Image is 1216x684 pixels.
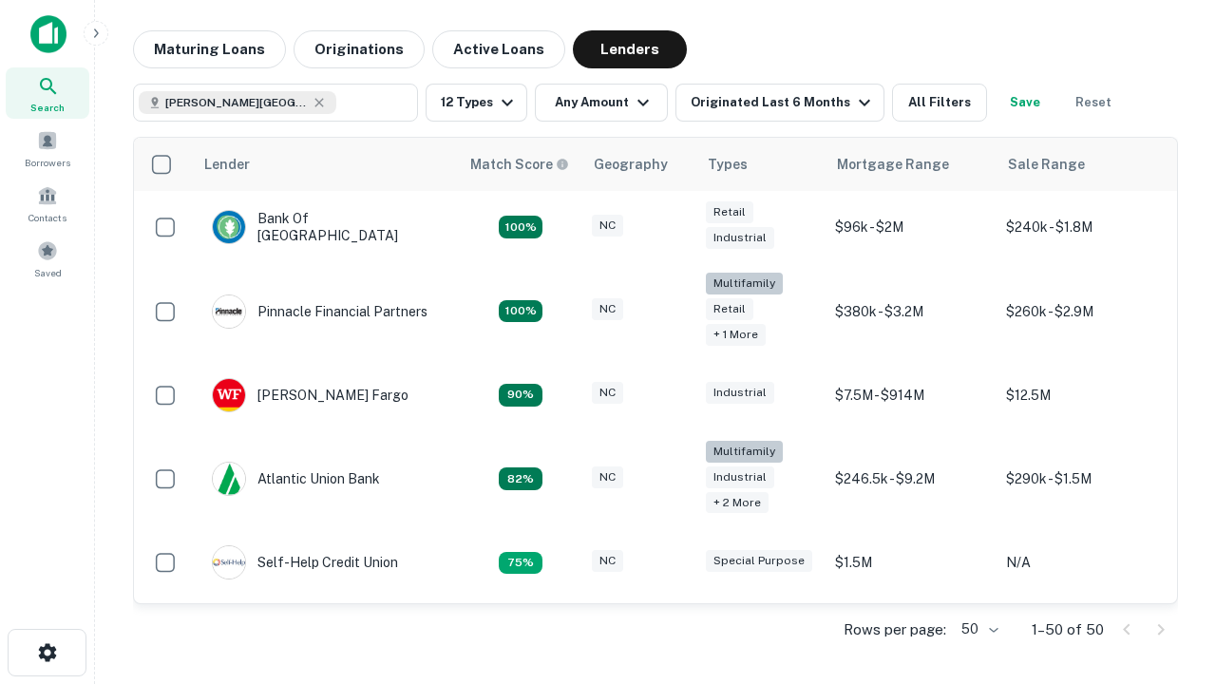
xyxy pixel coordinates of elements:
[706,382,774,404] div: Industrial
[826,263,997,359] td: $380k - $3.2M
[691,91,876,114] div: Originated Last 6 Months
[499,384,542,407] div: Matching Properties: 12, hasApolloMatch: undefined
[212,378,408,412] div: [PERSON_NAME] Fargo
[706,492,769,514] div: + 2 more
[470,154,565,175] h6: Match Score
[892,84,987,122] button: All Filters
[1032,618,1104,641] p: 1–50 of 50
[592,550,623,572] div: NC
[25,155,70,170] span: Borrowers
[499,300,542,323] div: Matching Properties: 24, hasApolloMatch: undefined
[997,526,1168,598] td: N/A
[28,210,66,225] span: Contacts
[594,153,668,176] div: Geography
[706,550,812,572] div: Special Purpose
[204,153,250,176] div: Lender
[6,233,89,284] a: Saved
[30,15,66,53] img: capitalize-icon.png
[826,191,997,263] td: $96k - $2M
[826,431,997,527] td: $246.5k - $9.2M
[592,466,623,488] div: NC
[582,138,696,191] th: Geography
[1008,153,1085,176] div: Sale Range
[459,138,582,191] th: Capitalize uses an advanced AI algorithm to match your search with the best lender. The match sco...
[826,526,997,598] td: $1.5M
[213,295,245,328] img: picture
[212,462,380,496] div: Atlantic Union Bank
[212,210,440,244] div: Bank Of [GEOGRAPHIC_DATA]
[592,382,623,404] div: NC
[706,441,783,463] div: Multifamily
[213,211,245,243] img: picture
[6,178,89,229] a: Contacts
[675,84,884,122] button: Originated Last 6 Months
[30,100,65,115] span: Search
[1063,84,1124,122] button: Reset
[6,123,89,174] a: Borrowers
[997,191,1168,263] td: $240k - $1.8M
[997,263,1168,359] td: $260k - $2.9M
[954,616,1001,643] div: 50
[213,546,245,579] img: picture
[826,138,997,191] th: Mortgage Range
[826,359,997,431] td: $7.5M - $914M
[432,30,565,68] button: Active Loans
[708,153,748,176] div: Types
[165,94,308,111] span: [PERSON_NAME][GEOGRAPHIC_DATA], [GEOGRAPHIC_DATA]
[294,30,425,68] button: Originations
[535,84,668,122] button: Any Amount
[193,138,459,191] th: Lender
[706,324,766,346] div: + 1 more
[426,84,527,122] button: 12 Types
[592,298,623,320] div: NC
[706,201,753,223] div: Retail
[997,138,1168,191] th: Sale Range
[212,545,398,579] div: Self-help Credit Union
[573,30,687,68] button: Lenders
[470,154,569,175] div: Capitalize uses an advanced AI algorithm to match your search with the best lender. The match sco...
[837,153,949,176] div: Mortgage Range
[997,359,1168,431] td: $12.5M
[212,294,427,329] div: Pinnacle Financial Partners
[592,215,623,237] div: NC
[706,298,753,320] div: Retail
[997,431,1168,527] td: $290k - $1.5M
[1121,471,1216,562] iframe: Chat Widget
[499,552,542,575] div: Matching Properties: 10, hasApolloMatch: undefined
[6,67,89,119] a: Search
[34,265,62,280] span: Saved
[706,227,774,249] div: Industrial
[213,463,245,495] img: picture
[995,84,1055,122] button: Save your search to get updates of matches that match your search criteria.
[213,379,245,411] img: picture
[499,216,542,238] div: Matching Properties: 14, hasApolloMatch: undefined
[706,273,783,294] div: Multifamily
[499,467,542,490] div: Matching Properties: 11, hasApolloMatch: undefined
[844,618,946,641] p: Rows per page:
[706,466,774,488] div: Industrial
[696,138,826,191] th: Types
[133,30,286,68] button: Maturing Loans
